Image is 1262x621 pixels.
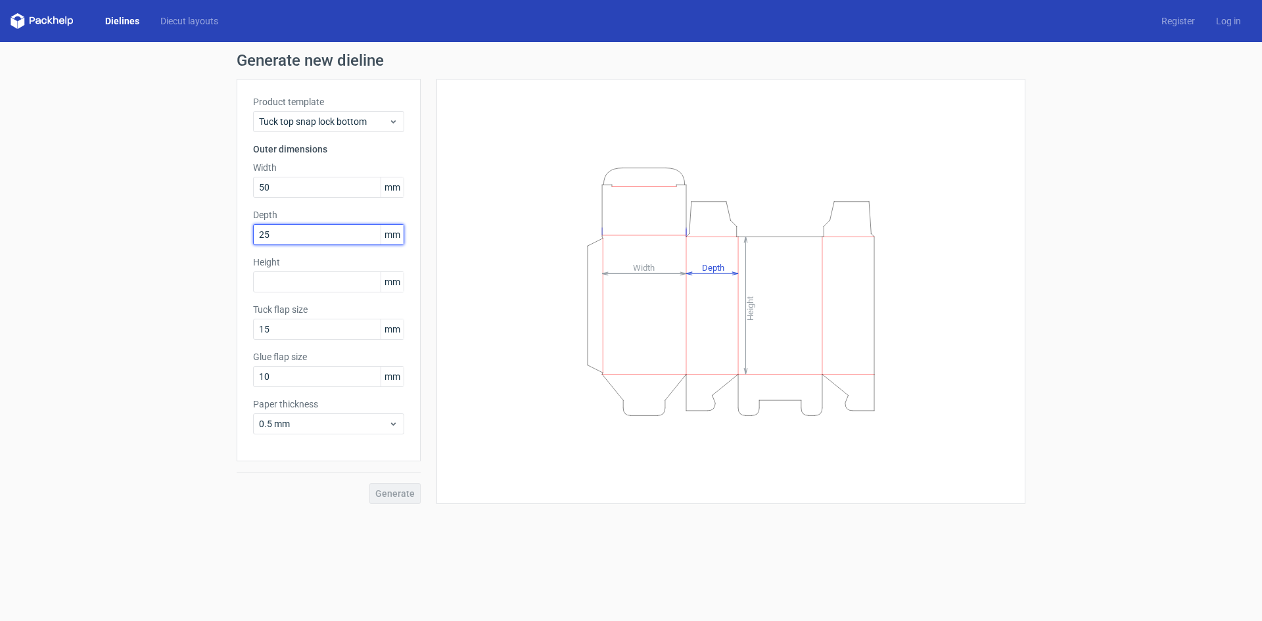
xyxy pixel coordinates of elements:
label: Product template [253,95,404,108]
span: Tuck top snap lock bottom [259,115,388,128]
label: Width [253,161,404,174]
span: mm [381,319,404,339]
tspan: Depth [702,262,724,272]
span: mm [381,272,404,292]
span: mm [381,225,404,244]
span: mm [381,177,404,197]
label: Tuck flap size [253,303,404,316]
a: Register [1151,14,1205,28]
h1: Generate new dieline [237,53,1025,68]
h3: Outer dimensions [253,143,404,156]
label: Glue flap size [253,350,404,363]
tspan: Height [745,296,755,320]
tspan: Width [633,262,655,272]
a: Dielines [95,14,150,28]
span: 0.5 mm [259,417,388,430]
a: Diecut layouts [150,14,229,28]
span: mm [381,367,404,386]
label: Paper thickness [253,398,404,411]
label: Height [253,256,404,269]
a: Log in [1205,14,1251,28]
label: Depth [253,208,404,221]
